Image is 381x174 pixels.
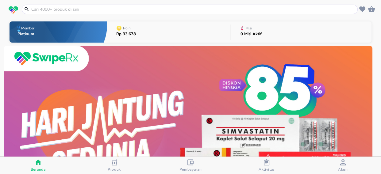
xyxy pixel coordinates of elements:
p: Member [21,26,34,30]
span: Pembayaran [179,167,202,172]
span: Akun [338,167,348,172]
button: MemberPlatinum [10,20,107,44]
button: Misi0 Misi Aktif [230,20,371,44]
p: Rp 33.678 [116,32,136,36]
button: PoinRp 33.678 [107,20,230,44]
button: Produk [76,157,152,174]
p: 0 Misi Aktif [241,32,262,36]
p: Platinum [17,32,36,36]
button: Akun [305,157,381,174]
span: Beranda [31,167,46,172]
button: Aktivitas [229,157,305,174]
span: Produk [108,167,121,172]
input: Cari 4000+ produk di sini [31,6,356,13]
span: Aktivitas [259,167,275,172]
img: logo_swiperx_s.bd005f3b.svg [9,6,18,14]
button: Pembayaran [152,157,229,174]
p: Poin [123,26,131,30]
p: Misi [245,26,252,30]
